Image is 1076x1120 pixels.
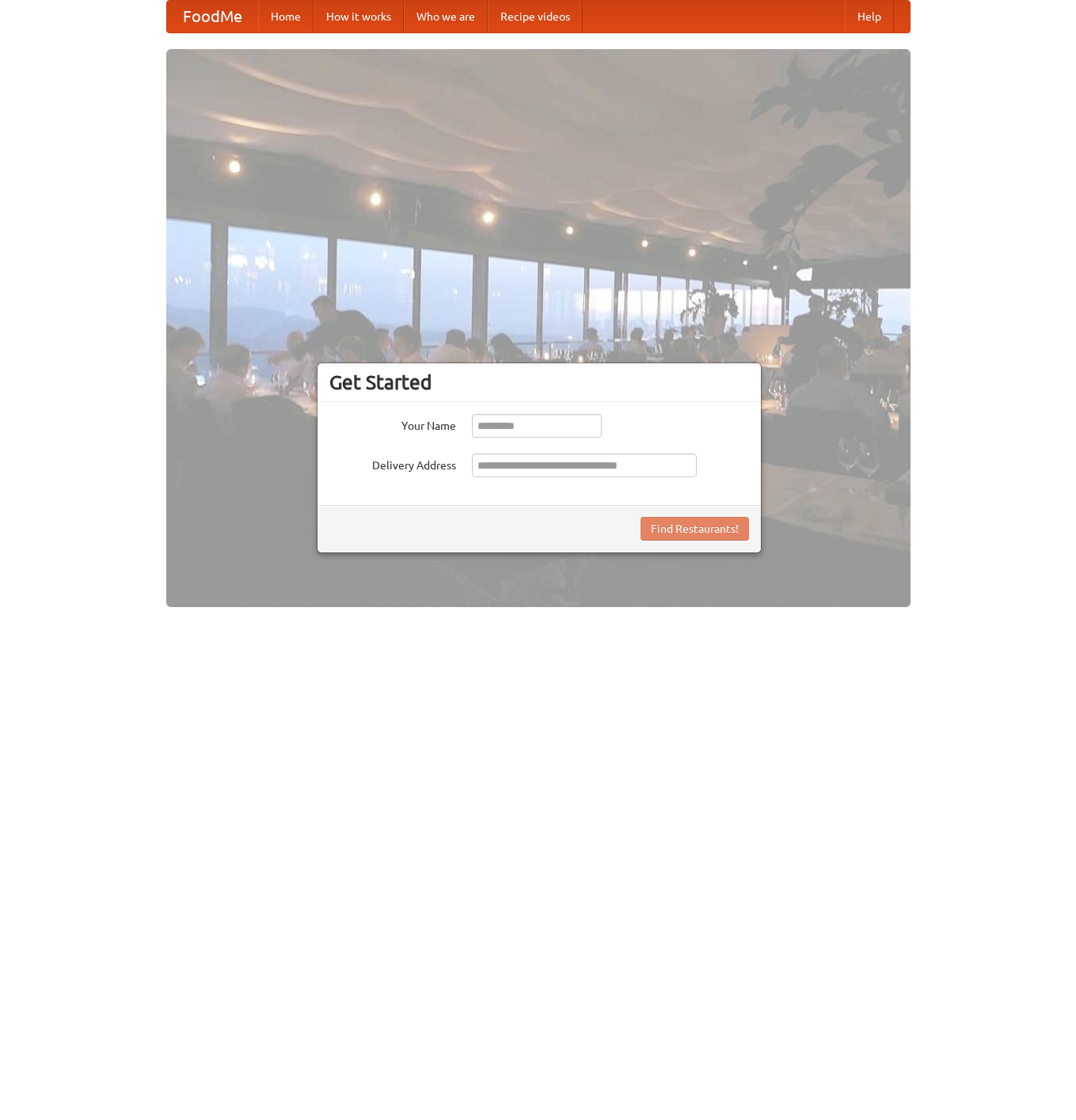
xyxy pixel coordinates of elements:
[641,517,749,541] button: Find Restaurants!
[314,1,404,32] a: How it works
[488,1,583,32] a: Recipe videos
[329,454,456,473] label: Delivery Address
[258,1,314,32] a: Home
[845,1,894,32] a: Help
[329,370,749,394] h3: Get Started
[329,414,456,434] label: Your Name
[404,1,488,32] a: Who we are
[167,1,258,32] a: FoodMe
